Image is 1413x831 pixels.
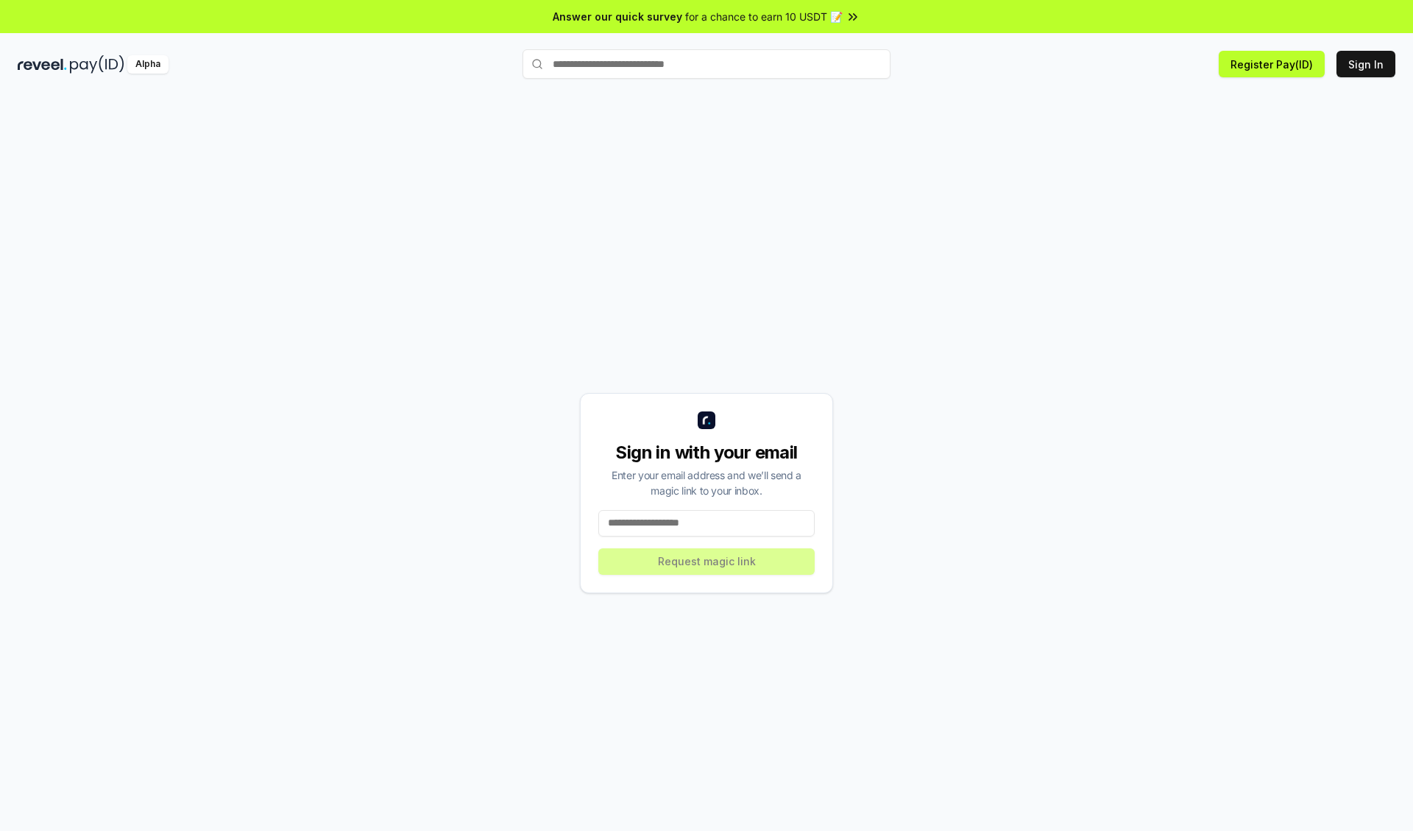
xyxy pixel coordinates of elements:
div: Alpha [127,55,169,74]
img: pay_id [70,55,124,74]
span: Answer our quick survey [553,9,682,24]
div: Enter your email address and we’ll send a magic link to your inbox. [598,467,815,498]
button: Sign In [1336,51,1395,77]
img: reveel_dark [18,55,67,74]
span: for a chance to earn 10 USDT 📝 [685,9,843,24]
img: logo_small [698,411,715,429]
div: Sign in with your email [598,441,815,464]
button: Register Pay(ID) [1219,51,1325,77]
